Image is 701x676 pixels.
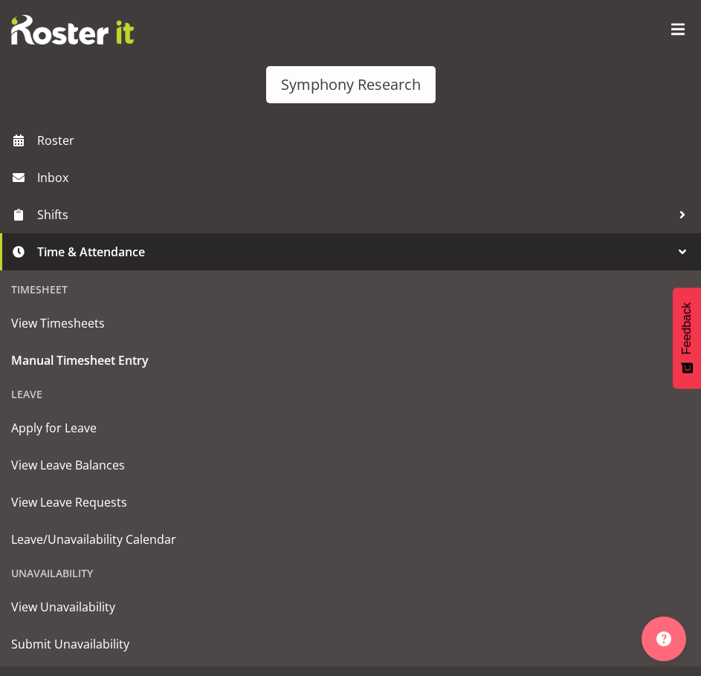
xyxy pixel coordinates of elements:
span: Manual Timesheet Entry [11,349,690,371]
a: View Unavailability [4,588,697,625]
span: View Leave Requests [11,491,690,513]
a: Apply for Leave [4,409,697,446]
span: Leave/Unavailability Calendar [11,528,690,550]
div: Leave [4,379,697,409]
span: View Unavailability [11,596,690,618]
a: View Leave Requests [4,484,697,521]
span: View Timesheets [11,312,690,334]
button: Feedback - Show survey [673,287,701,389]
span: Apply for Leave [11,417,690,439]
div: Symphony Research [281,74,421,96]
img: Rosterit website logo [11,15,134,45]
a: Manual Timesheet Entry [4,342,697,379]
span: Feedback [680,302,694,354]
span: Inbox [37,166,694,189]
span: Time & Attendance [37,241,671,263]
span: Roster [37,129,694,152]
a: View Leave Balances [4,446,697,484]
a: Leave/Unavailability Calendar [4,521,697,558]
div: Unavailability [4,558,697,588]
span: View Leave Balances [11,454,690,476]
span: Submit Unavailability [11,633,690,655]
a: View Timesheets [4,305,697,342]
span: Shifts [37,204,671,226]
img: help-xxl-2.png [656,631,671,646]
a: Submit Unavailability [4,625,697,663]
div: Timesheet [4,274,697,305]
